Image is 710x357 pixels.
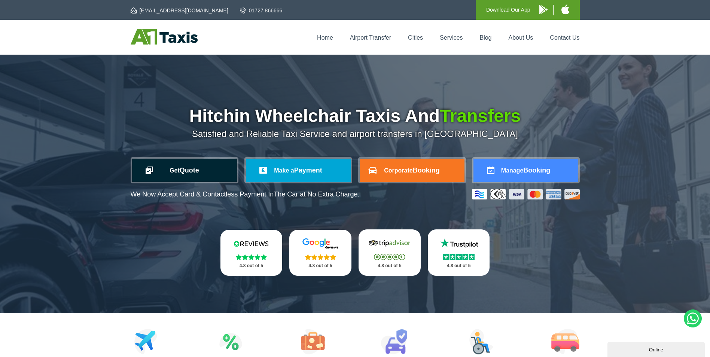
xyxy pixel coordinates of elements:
p: We Now Accept Card & Contactless Payment In [131,190,360,198]
a: Tripadvisor Stars 4.8 out of 5 [359,229,421,276]
p: 4.8 out of 5 [436,261,482,271]
span: Manage [501,167,524,174]
span: Corporate [384,167,412,174]
a: About Us [509,34,533,41]
a: Airport Transfer [350,34,391,41]
a: [EMAIL_ADDRESS][DOMAIN_NAME] [131,7,228,14]
a: 01727 866666 [240,7,283,14]
img: Reviews.io [229,238,274,249]
img: Minibus [551,329,579,354]
a: Trustpilot Stars 4.8 out of 5 [428,229,490,276]
img: Car Rental [381,329,407,354]
a: Home [317,34,333,41]
iframe: chat widget [607,341,706,357]
h1: Hitchin Wheelchair Taxis And [131,107,580,125]
a: ManageBooking [473,159,578,182]
a: Contact Us [550,34,579,41]
span: Make a [274,167,294,174]
img: Credit And Debit Cards [472,189,580,199]
img: Stars [443,254,475,260]
img: Google [298,238,343,249]
a: Cities [408,34,423,41]
img: Wheelchair [469,329,493,354]
img: Stars [374,254,405,260]
p: Download Our App [486,5,530,15]
p: 4.8 out of 5 [367,261,412,271]
p: Satisfied and Reliable Taxi Service and airport transfers in [GEOGRAPHIC_DATA] [131,129,580,139]
a: Reviews.io Stars 4.8 out of 5 [220,230,283,276]
a: Make aPayment [246,159,351,182]
a: Google Stars 4.8 out of 5 [289,230,351,276]
img: A1 Taxis iPhone App [561,4,569,14]
a: GetQuote [132,159,237,182]
span: Transfers [440,106,521,126]
img: Stars [236,254,267,260]
span: Get [170,167,180,174]
a: Blog [479,34,491,41]
span: The Car at No Extra Charge. [274,190,359,198]
img: Trustpilot [436,238,481,249]
img: A1 Taxis Android App [539,5,548,14]
img: Attractions [219,329,242,354]
img: Tripadvisor [367,238,412,249]
a: CorporateBooking [360,159,464,182]
img: Airport Transfers [134,329,157,354]
p: 4.8 out of 5 [229,261,274,271]
img: Tours [301,329,325,354]
img: A1 Taxis St Albans LTD [131,29,198,45]
a: Services [440,34,463,41]
img: Stars [305,254,336,260]
p: 4.8 out of 5 [298,261,343,271]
